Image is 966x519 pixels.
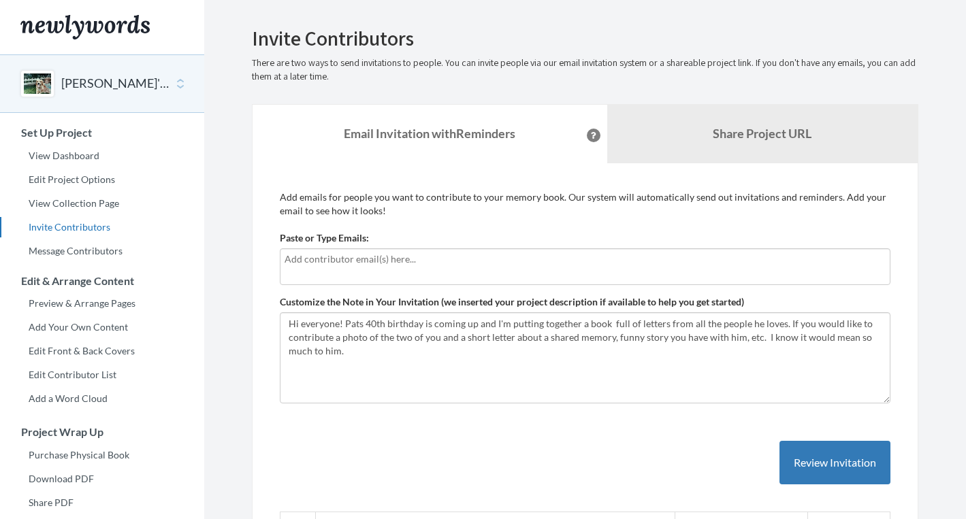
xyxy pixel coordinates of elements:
[280,190,890,218] p: Add emails for people you want to contribute to your memory book. Our system will automatically s...
[280,295,744,309] label: Customize the Note in Your Invitation (we inserted your project description if available to help ...
[779,441,890,485] button: Review Invitation
[252,56,918,84] p: There are two ways to send invitations to people. You can invite people via our email invitation ...
[713,126,811,141] b: Share Project URL
[1,426,204,438] h3: Project Wrap Up
[61,75,172,93] button: [PERSON_NAME]'s 40th Birthday
[344,126,515,141] strong: Email Invitation with Reminders
[285,252,886,267] input: Add contributor email(s) here...
[20,15,150,39] img: Newlywords logo
[252,27,918,50] h2: Invite Contributors
[1,275,204,287] h3: Edit & Arrange Content
[1,127,204,139] h3: Set Up Project
[280,312,890,403] textarea: Hi everyone! Pats 40th birthday is coming up and I'm putting together a book full of letters from...
[280,231,369,245] label: Paste or Type Emails:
